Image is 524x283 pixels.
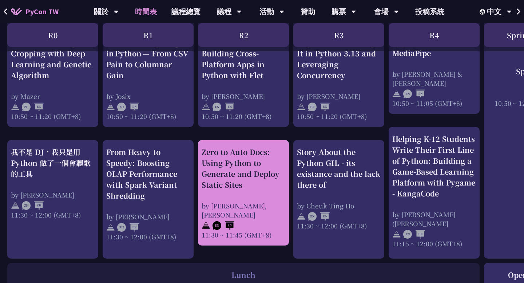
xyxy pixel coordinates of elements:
[297,201,381,210] div: by Cheuk Ting Ho
[25,6,59,17] span: PyCon TW
[297,212,306,221] img: svg+xml;base64,PHN2ZyB4bWxucz0iaHR0cDovL3d3dy53My5vcmcvMjAwMC9zdmciIHdpZHRoPSIyNCIgaGVpZ2h0PSIyNC...
[202,92,285,101] div: by [PERSON_NAME]
[202,15,285,121] a: Building Cross-Platform Apps in Python with Flet by [PERSON_NAME] 10:50 ~ 11:20 (GMT+8)
[11,190,95,199] div: by [PERSON_NAME]
[392,99,476,108] div: 10:50 ~ 11:05 (GMT+8)
[297,221,381,230] div: 11:30 ~ 12:00 (GMT+8)
[297,103,306,111] img: svg+xml;base64,PHN2ZyB4bWxucz0iaHR0cDovL3d3dy53My5vcmcvMjAwMC9zdmciIHdpZHRoPSIyNCIgaGVpZ2h0PSIyNC...
[202,147,285,239] a: Zero to Auto Docs: Using Python to Generate and Deploy Static Sites by [PERSON_NAME], [PERSON_NAM...
[22,103,44,111] img: ZHEN.371966e.svg
[11,15,95,121] a: Text-Driven Image Cropping with Deep Learning and Genetic Algorithm by Mazer 10:50 ~ 11:20 (GMT+8)
[213,103,234,111] img: ENEN.5a408d1.svg
[297,147,381,252] a: Story About the Python GIL - its existance and the lack there of by Cheuk Ting Ho 11:30 ~ 12:00 (...
[11,147,95,179] div: 我不是 DJ，我只是用 Python 做了一個會聽歌的工具
[11,201,20,210] img: svg+xml;base64,PHN2ZyB4bWxucz0iaHR0cDovL3d3dy53My5vcmcvMjAwMC9zdmciIHdpZHRoPSIyNCIgaGVpZ2h0PSIyNC...
[11,112,95,121] div: 10:50 ~ 11:20 (GMT+8)
[297,92,381,101] div: by [PERSON_NAME]
[297,15,381,121] a: An Introduction to the GIL for Python Beginners: Disabling It in Python 3.13 and Leveraging Concu...
[106,92,190,101] div: by Josix
[308,212,330,221] img: ENEN.5a408d1.svg
[202,230,285,239] div: 11:30 ~ 11:45 (GMT+8)
[202,48,285,81] div: Building Cross-Platform Apps in Python with Flet
[11,8,22,15] img: Home icon of PyCon TW 2025
[392,239,476,248] div: 11:15 ~ 12:00 (GMT+8)
[106,232,190,241] div: 11:30 ~ 12:00 (GMT+8)
[202,112,285,121] div: 10:50 ~ 11:20 (GMT+8)
[392,89,401,98] img: svg+xml;base64,PHN2ZyB4bWxucz0iaHR0cDovL3d3dy53My5vcmcvMjAwMC9zdmciIHdpZHRoPSIyNCIgaGVpZ2h0PSIyNC...
[202,221,210,230] img: svg+xml;base64,PHN2ZyB4bWxucz0iaHR0cDovL3d3dy53My5vcmcvMjAwMC9zdmciIHdpZHRoPSIyNCIgaGVpZ2h0PSIyNC...
[106,147,190,252] a: From Heavy to Speedy: Boosting OLAP Performance with Spark Variant Shredding by [PERSON_NAME] 11:...
[106,223,115,232] img: svg+xml;base64,PHN2ZyB4bWxucz0iaHR0cDovL3d3dy53My5vcmcvMjAwMC9zdmciIHdpZHRoPSIyNCIgaGVpZ2h0PSIyNC...
[11,92,95,101] div: by Mazer
[11,210,95,219] div: 11:30 ~ 12:00 (GMT+8)
[403,89,425,98] img: ENEN.5a408d1.svg
[106,103,115,111] img: svg+xml;base64,PHN2ZyB4bWxucz0iaHR0cDovL3d3dy53My5vcmcvMjAwMC9zdmciIHdpZHRoPSIyNCIgaGVpZ2h0PSIyNC...
[392,210,476,228] div: by [PERSON_NAME] ([PERSON_NAME]
[202,201,285,219] div: by [PERSON_NAME], [PERSON_NAME]
[202,103,210,111] img: svg+xml;base64,PHN2ZyB4bWxucz0iaHR0cDovL3d3dy53My5vcmcvMjAwMC9zdmciIHdpZHRoPSIyNCIgaGVpZ2h0PSIyNC...
[11,37,95,81] div: Text-Driven Image Cropping with Deep Learning and Genetic Algorithm
[117,103,139,111] img: ZHEN.371966e.svg
[198,23,289,47] div: R2
[480,9,487,15] img: Locale Icon
[297,147,381,190] div: Story About the Python GIL - its existance and the lack there of
[106,112,190,121] div: 10:50 ~ 11:20 (GMT+8)
[11,270,476,280] div: Lunch
[106,147,190,201] div: From Heavy to Speedy: Boosting OLAP Performance with Spark Variant Shredding
[392,15,476,108] a: Spell it with Sign Language: An Asl Typing Game with MediaPipe by [PERSON_NAME] & [PERSON_NAME] 1...
[392,69,476,88] div: by [PERSON_NAME] & [PERSON_NAME]
[392,230,401,239] img: svg+xml;base64,PHN2ZyB4bWxucz0iaHR0cDovL3d3dy53My5vcmcvMjAwMC9zdmciIHdpZHRoPSIyNCIgaGVpZ2h0PSIyNC...
[389,23,480,47] div: R4
[117,223,139,232] img: ZHEN.371966e.svg
[392,133,476,199] div: Helping K-12 Students Write Their First Line of Python: Building a Game-Based Learning Platform w...
[297,112,381,121] div: 10:50 ~ 11:20 (GMT+8)
[308,103,330,111] img: ENEN.5a408d1.svg
[106,212,190,221] div: by [PERSON_NAME]
[11,147,95,252] a: 我不是 DJ，我只是用 Python 做了一個會聽歌的工具 by [PERSON_NAME] 11:30 ~ 12:00 (GMT+8)
[7,23,98,47] div: R0
[202,147,285,190] div: Zero to Auto Docs: Using Python to Generate and Deploy Static Sites
[22,201,44,210] img: ZHZH.38617ef.svg
[392,133,476,252] a: Helping K-12 Students Write Their First Line of Python: Building a Game-Based Learning Platform w...
[103,23,194,47] div: R1
[293,23,384,47] div: R3
[106,15,190,121] a: Rediscovering Parquet in Python — From CSV Pain to Columnar Gain by Josix 10:50 ~ 11:20 (GMT+8)
[106,37,190,81] div: Rediscovering Parquet in Python — From CSV Pain to Columnar Gain
[4,3,66,21] a: PyCon TW
[11,103,20,111] img: svg+xml;base64,PHN2ZyB4bWxucz0iaHR0cDovL3d3dy53My5vcmcvMjAwMC9zdmciIHdpZHRoPSIyNCIgaGVpZ2h0PSIyNC...
[403,230,425,239] img: ENEN.5a408d1.svg
[213,221,234,230] img: ENEN.5a408d1.svg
